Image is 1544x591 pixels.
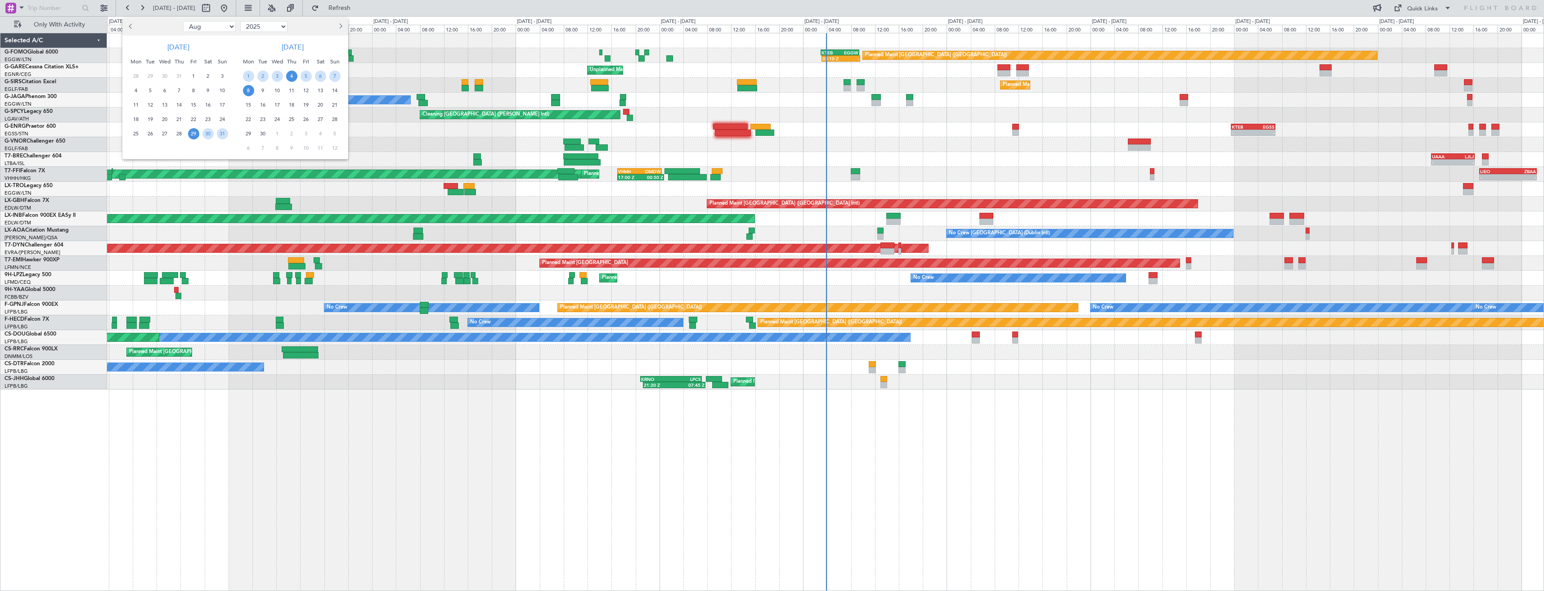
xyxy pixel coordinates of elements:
[215,69,229,83] div: 3-8-2025
[286,143,297,154] span: 9
[257,114,269,125] span: 23
[174,128,185,139] span: 28
[201,98,215,112] div: 16-8-2025
[272,143,283,154] span: 8
[172,69,186,83] div: 31-7-2025
[313,141,328,155] div: 11-10-2025
[328,83,342,98] div: 14-9-2025
[186,98,201,112] div: 15-8-2025
[256,126,270,141] div: 30-9-2025
[284,83,299,98] div: 11-9-2025
[130,114,142,125] span: 18
[299,69,313,83] div: 5-9-2025
[159,85,171,96] span: 6
[186,83,201,98] div: 8-8-2025
[126,19,136,34] button: Previous month
[174,85,185,96] span: 7
[157,98,172,112] div: 13-8-2025
[217,128,228,139] span: 31
[145,99,156,111] span: 12
[329,114,341,125] span: 28
[201,69,215,83] div: 2-8-2025
[329,99,341,111] span: 21
[313,126,328,141] div: 4-10-2025
[217,85,228,96] span: 10
[329,71,341,82] span: 7
[243,143,254,154] span: 6
[284,126,299,141] div: 2-10-2025
[186,126,201,141] div: 29-8-2025
[301,128,312,139] span: 3
[270,98,284,112] div: 17-9-2025
[313,54,328,69] div: Sat
[143,54,157,69] div: Tue
[188,99,199,111] span: 15
[215,83,229,98] div: 10-8-2025
[186,69,201,83] div: 1-8-2025
[284,54,299,69] div: Thu
[270,54,284,69] div: Wed
[241,69,256,83] div: 1-9-2025
[188,114,199,125] span: 22
[241,126,256,141] div: 29-9-2025
[201,112,215,126] div: 23-8-2025
[174,99,185,111] span: 14
[188,71,199,82] span: 1
[299,141,313,155] div: 10-10-2025
[145,128,156,139] span: 26
[299,54,313,69] div: Fri
[284,141,299,155] div: 9-10-2025
[315,71,326,82] span: 6
[257,128,269,139] span: 30
[201,54,215,69] div: Sat
[272,85,283,96] span: 10
[157,69,172,83] div: 30-7-2025
[272,114,283,125] span: 24
[284,98,299,112] div: 18-9-2025
[256,69,270,83] div: 2-9-2025
[143,112,157,126] div: 19-8-2025
[129,54,143,69] div: Mon
[157,126,172,141] div: 27-8-2025
[315,85,326,96] span: 13
[284,69,299,83] div: 4-9-2025
[256,83,270,98] div: 9-9-2025
[272,99,283,111] span: 17
[243,114,254,125] span: 22
[157,83,172,98] div: 6-8-2025
[256,141,270,155] div: 7-10-2025
[243,99,254,111] span: 15
[172,126,186,141] div: 28-8-2025
[241,98,256,112] div: 15-9-2025
[202,71,214,82] span: 2
[129,69,143,83] div: 28-7-2025
[202,114,214,125] span: 23
[328,54,342,69] div: Sun
[159,99,171,111] span: 13
[315,114,326,125] span: 27
[188,128,199,139] span: 29
[145,85,156,96] span: 5
[286,71,297,82] span: 4
[272,128,283,139] span: 1
[217,114,228,125] span: 24
[270,112,284,126] div: 24-9-2025
[328,69,342,83] div: 7-9-2025
[217,99,228,111] span: 17
[286,128,297,139] span: 2
[129,126,143,141] div: 25-8-2025
[286,85,297,96] span: 11
[301,114,312,125] span: 26
[270,83,284,98] div: 10-9-2025
[270,126,284,141] div: 1-10-2025
[243,85,254,96] span: 8
[215,54,229,69] div: Sun
[243,71,254,82] span: 1
[329,143,341,154] span: 12
[130,99,142,111] span: 11
[129,98,143,112] div: 11-8-2025
[130,71,142,82] span: 28
[286,99,297,111] span: 18
[130,85,142,96] span: 4
[256,112,270,126] div: 23-9-2025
